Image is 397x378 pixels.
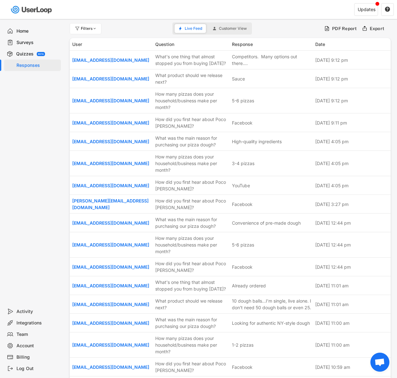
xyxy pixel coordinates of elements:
[155,298,228,311] div: What product should we release next?
[72,98,149,103] a: [EMAIL_ADDRESS][DOMAIN_NAME]
[155,41,228,48] div: Question
[16,309,58,315] div: Activity
[315,264,388,270] div: [DATE] 12:44 pm
[232,241,254,248] div: 5-6 pizzas
[72,41,151,48] div: User
[155,197,228,211] div: How did you first hear about Poco [PERSON_NAME]?
[358,7,375,12] div: Updates
[72,220,149,226] a: [EMAIL_ADDRESS][DOMAIN_NAME]
[72,320,149,326] a: [EMAIL_ADDRESS][DOMAIN_NAME]
[185,27,202,30] span: Live Feed
[72,302,149,307] a: [EMAIL_ADDRESS][DOMAIN_NAME]
[16,40,58,46] div: Surveys
[72,161,149,166] a: [EMAIL_ADDRESS][DOMAIN_NAME]
[16,28,58,34] div: Home
[219,27,247,30] span: Customer View
[155,91,228,111] div: How many pizzas does your household/business make per month?
[315,138,388,145] div: [DATE] 4:05 pm
[315,364,388,370] div: [DATE] 10:59 am
[72,183,149,188] a: [EMAIL_ADDRESS][DOMAIN_NAME]
[232,53,311,67] div: Competitors. Many options out there....
[370,26,385,31] div: Export
[155,216,228,229] div: What was the main reason for purchasing our pizza dough?
[38,53,44,55] div: BETA
[155,72,228,85] div: What product should we release next?
[155,335,228,355] div: How many pizzas does your household/business make per month?
[155,360,228,374] div: How did you first hear about Poco [PERSON_NAME]?
[10,3,54,16] img: userloop-logo-01.svg
[332,26,357,31] div: PDF Report
[232,220,301,226] div: Convenience of pre-made dough
[72,283,149,288] a: [EMAIL_ADDRESS][DOMAIN_NAME]
[370,353,389,372] div: Open chat
[16,331,58,337] div: Team
[315,220,388,226] div: [DATE] 12:44 pm
[72,364,149,370] a: [EMAIL_ADDRESS][DOMAIN_NAME]
[315,241,388,248] div: [DATE] 12:44 pm
[155,53,228,67] div: What's one thing that almost stopped you from buying [DATE]?
[315,320,388,326] div: [DATE] 11:00 am
[315,282,388,289] div: [DATE] 11:01 am
[16,366,58,372] div: Log Out
[315,301,388,308] div: [DATE] 11:01 am
[232,75,245,82] div: Sauce
[155,316,228,330] div: What was the main reason for purchasing our pizza dough?
[155,260,228,273] div: How did you first hear about Poco [PERSON_NAME]?
[232,298,311,311] div: 10 dough balls…I’m single, live alone. I don’t need 50 dough balls or even 25.
[16,354,58,360] div: Billing
[175,24,206,33] button: Live Feed
[315,57,388,63] div: [DATE] 9:12 pm
[315,41,388,48] div: Date
[209,24,251,33] button: Customer View
[16,62,58,68] div: Responses
[72,76,149,81] a: [EMAIL_ADDRESS][DOMAIN_NAME]
[385,7,390,12] button: 
[155,279,228,292] div: What's one thing that almost stopped you from buying [DATE]?
[72,57,149,63] a: [EMAIL_ADDRESS][DOMAIN_NAME]
[385,6,390,12] text: 
[315,97,388,104] div: [DATE] 9:12 pm
[155,235,228,255] div: How many pizzas does your household/business make per month?
[232,119,253,126] div: Facebook
[232,201,253,208] div: Facebook
[16,343,58,349] div: Account
[315,342,388,348] div: [DATE] 11:00 am
[232,320,310,326] div: Looking for authentic NY-style dough
[72,264,149,270] a: [EMAIL_ADDRESS][DOMAIN_NAME]
[315,182,388,189] div: [DATE] 4:05 pm
[232,264,253,270] div: Facebook
[232,182,250,189] div: YouTube
[232,138,282,145] div: High-quality ingredients
[155,153,228,173] div: How many pizzas does your household/business make per month?
[315,75,388,82] div: [DATE] 9:12 pm
[81,27,97,30] div: Filters
[232,41,311,48] div: Response
[232,97,254,104] div: 5-6 pizzas
[72,342,149,348] a: [EMAIL_ADDRESS][DOMAIN_NAME]
[232,282,266,289] div: Already ordered
[155,135,228,148] div: What was the main reason for purchasing our pizza dough?
[155,116,228,129] div: How did you first hear about Poco [PERSON_NAME]?
[16,51,34,57] div: Quizzes
[72,198,149,210] a: [PERSON_NAME][EMAIL_ADDRESS][DOMAIN_NAME]
[315,119,388,126] div: [DATE] 9:11 pm
[232,364,253,370] div: Facebook
[232,160,254,167] div: 3-4 pizzas
[315,201,388,208] div: [DATE] 3:27 pm
[72,139,149,144] a: [EMAIL_ADDRESS][DOMAIN_NAME]
[72,242,149,247] a: [EMAIL_ADDRESS][DOMAIN_NAME]
[155,179,228,192] div: How did you first hear about Poco [PERSON_NAME]?
[72,120,149,125] a: [EMAIL_ADDRESS][DOMAIN_NAME]
[315,160,388,167] div: [DATE] 4:05 pm
[16,320,58,326] div: Integrations
[232,342,253,348] div: 1-2 pizzas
